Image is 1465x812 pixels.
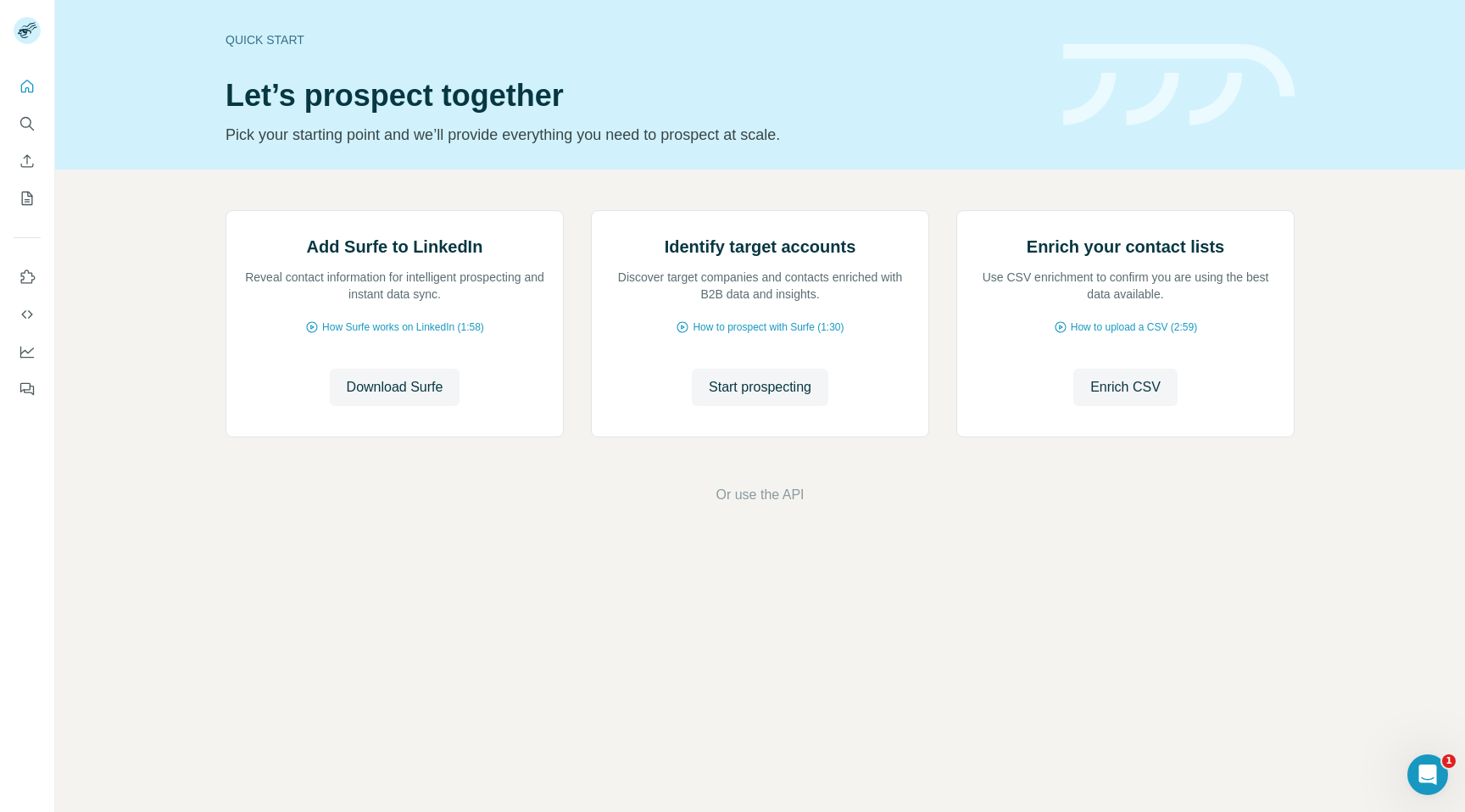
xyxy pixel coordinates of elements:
[716,485,804,505] button: Or use the API
[14,336,41,367] button: Dashboard
[226,123,1043,147] p: Pick your starting point and we’ll provide everything you need to prospect at scale.
[1090,377,1161,398] span: Enrich CSV
[14,108,41,139] button: Search
[609,269,911,303] p: Discover target companies and contacts enriched with B2B data and insights.
[1442,754,1456,768] span: 1
[14,71,41,102] button: Quick start
[14,299,41,330] button: Use Surfe API
[974,269,1277,303] p: Use CSV enrichment to confirm you are using the best data available.
[243,269,546,303] p: Reveal contact information for intelligent prospecting and instant data sync.
[1027,235,1224,259] h2: Enrich your contact lists
[1071,320,1197,335] span: How to upload a CSV (2:59)
[307,235,483,259] h2: Add Surfe to LinkedIn
[692,369,828,406] button: Start prospecting
[14,262,41,292] button: Use Surfe on LinkedIn
[1063,44,1295,126] img: banner
[1073,369,1178,406] button: Enrich CSV
[226,79,1043,113] h1: Let’s prospect together
[693,320,844,335] span: How to prospect with Surfe (1:30)
[1407,754,1448,795] iframe: Intercom live chat
[14,374,41,404] button: Feedback
[665,235,856,259] h2: Identify target accounts
[14,146,41,176] button: Enrich CSV
[226,31,1043,48] div: Quick start
[347,377,443,398] span: Download Surfe
[322,320,484,335] span: How Surfe works on LinkedIn (1:58)
[14,183,41,214] button: My lists
[330,369,460,406] button: Download Surfe
[709,377,811,398] span: Start prospecting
